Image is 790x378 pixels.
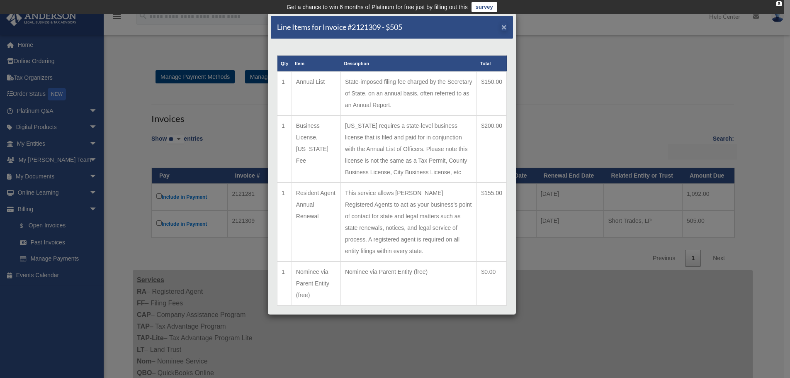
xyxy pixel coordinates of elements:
[472,2,497,12] a: survey
[501,22,507,32] span: ×
[277,261,292,305] td: 1
[292,115,340,183] td: Business License, [US_STATE] Fee
[776,1,782,6] div: close
[340,183,476,261] td: This service allows [PERSON_NAME] Registered Agents to act as your business's point of contact fo...
[277,115,292,183] td: 1
[477,56,507,72] th: Total
[477,115,507,183] td: $200.00
[340,56,476,72] th: Description
[277,56,292,72] th: Qty
[477,183,507,261] td: $155.00
[292,183,340,261] td: Resident Agent Annual Renewal
[340,72,476,116] td: State-imposed filing fee charged by the Secretary of State, on an annual basis, often referred to...
[277,22,402,32] h5: Line Items for Invoice #2121309 - $505
[292,72,340,116] td: Annual List
[277,72,292,116] td: 1
[292,261,340,305] td: Nominee via Parent Entity (free)
[477,261,507,305] td: $0.00
[340,115,476,183] td: [US_STATE] requires a state-level business license that is filed and paid for in conjunction with...
[501,22,507,31] button: Close
[287,2,468,12] div: Get a chance to win 6 months of Platinum for free just by filling out this
[292,56,340,72] th: Item
[477,72,507,116] td: $150.00
[340,261,476,305] td: Nominee via Parent Entity (free)
[277,183,292,261] td: 1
